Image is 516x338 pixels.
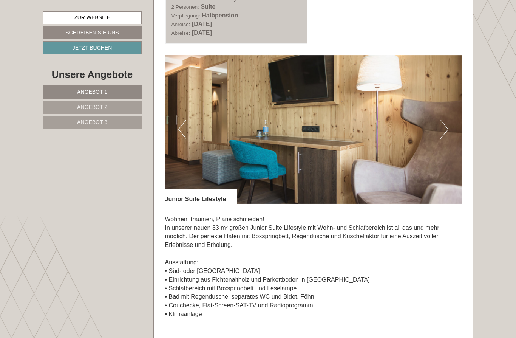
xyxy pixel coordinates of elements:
[202,12,238,19] b: Halbpension
[43,26,142,39] a: Schreiben Sie uns
[43,68,142,82] div: Unsere Angebote
[77,89,107,95] span: Angebot 1
[171,13,200,19] small: Verpflegung:
[171,4,199,10] small: 2 Personen:
[192,29,212,36] b: [DATE]
[165,189,238,204] div: Junior Suite Lifestyle
[440,120,448,139] button: Next
[77,104,107,110] span: Angebot 2
[171,30,190,36] small: Abreise:
[43,11,142,24] a: Zur Website
[43,41,142,54] a: Jetzt buchen
[171,22,190,27] small: Anreise:
[201,3,215,10] b: Suite
[165,215,462,319] p: Wohnen, träumen, Pläne schmieden! In unserer neuen 33 m² großen Junior Suite Lifestyle mit Wohn- ...
[77,119,107,125] span: Angebot 3
[178,120,186,139] button: Previous
[165,55,462,204] img: image
[192,21,212,27] b: [DATE]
